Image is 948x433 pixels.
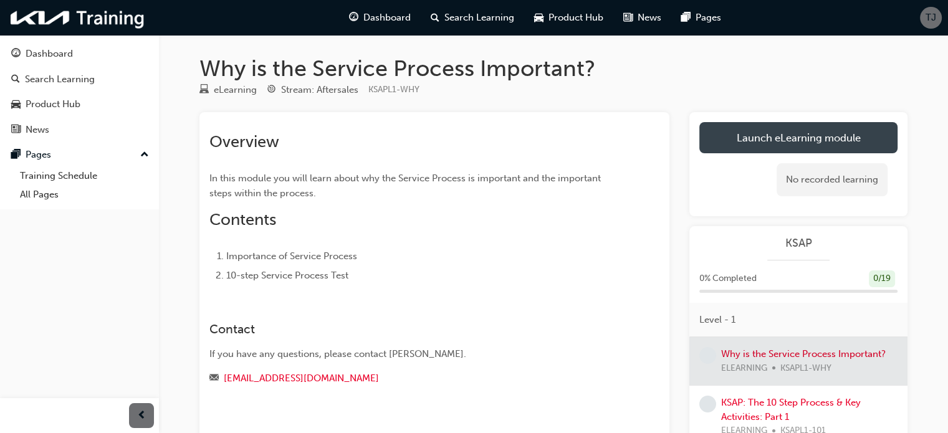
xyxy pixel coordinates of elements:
span: In this module you will learn about why the Service Process is important and the important steps ... [209,173,603,199]
div: Dashboard [26,47,73,61]
button: Pages [5,143,154,166]
span: Importance of Service Process [226,250,357,262]
span: email-icon [209,373,219,384]
span: Search Learning [444,11,514,25]
div: If you have any questions, please contact [PERSON_NAME]. [209,347,615,361]
span: 0 % Completed [699,272,757,286]
h1: Why is the Service Process Important? [199,55,907,82]
span: car-icon [534,10,543,26]
div: Email [209,371,615,386]
a: Launch eLearning module [699,122,898,153]
span: car-icon [11,99,21,110]
button: TJ [920,7,942,29]
div: Stream [267,82,358,98]
span: search-icon [431,10,439,26]
span: news-icon [623,10,633,26]
a: KSAP: The 10 Step Process & Key Activities: Part 1 [721,397,861,422]
span: 10-step Service Process Test [226,270,348,281]
span: Level - 1 [699,313,735,327]
div: Stream: Aftersales [281,83,358,97]
div: eLearning [214,83,257,97]
span: guage-icon [11,49,21,60]
a: guage-iconDashboard [339,5,421,31]
div: News [26,123,49,137]
a: pages-iconPages [671,5,731,31]
div: Search Learning [25,72,95,87]
div: Product Hub [26,97,80,112]
img: kia-training [6,5,150,31]
a: car-iconProduct Hub [524,5,613,31]
span: learningRecordVerb_NONE-icon [699,396,716,412]
a: Training Schedule [15,166,154,186]
span: guage-icon [349,10,358,26]
div: No recorded learning [777,163,888,196]
span: target-icon [267,85,276,96]
span: up-icon [140,147,149,163]
span: TJ [926,11,936,25]
div: Type [199,82,257,98]
a: [EMAIL_ADDRESS][DOMAIN_NAME] [224,373,379,384]
a: search-iconSearch Learning [421,5,524,31]
span: News [638,11,661,25]
a: KSAP [699,236,898,250]
span: Pages [696,11,721,25]
a: Dashboard [5,42,154,65]
span: Product Hub [548,11,603,25]
span: news-icon [11,125,21,136]
button: DashboardSearch LearningProduct HubNews [5,40,154,143]
span: prev-icon [137,408,146,424]
span: Contents [209,210,276,229]
div: 0 / 19 [869,270,895,287]
span: Overview [209,132,279,151]
div: Pages [26,148,51,162]
span: search-icon [11,74,20,85]
a: Product Hub [5,93,154,116]
span: pages-icon [11,150,21,161]
a: All Pages [15,185,154,204]
span: Learning resource code [368,84,419,95]
span: learningRecordVerb_NONE-icon [699,347,716,364]
span: learningResourceType_ELEARNING-icon [199,85,209,96]
span: Dashboard [363,11,411,25]
span: pages-icon [681,10,691,26]
a: Search Learning [5,68,154,91]
h3: Contact [209,322,615,336]
a: news-iconNews [613,5,671,31]
a: News [5,118,154,141]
